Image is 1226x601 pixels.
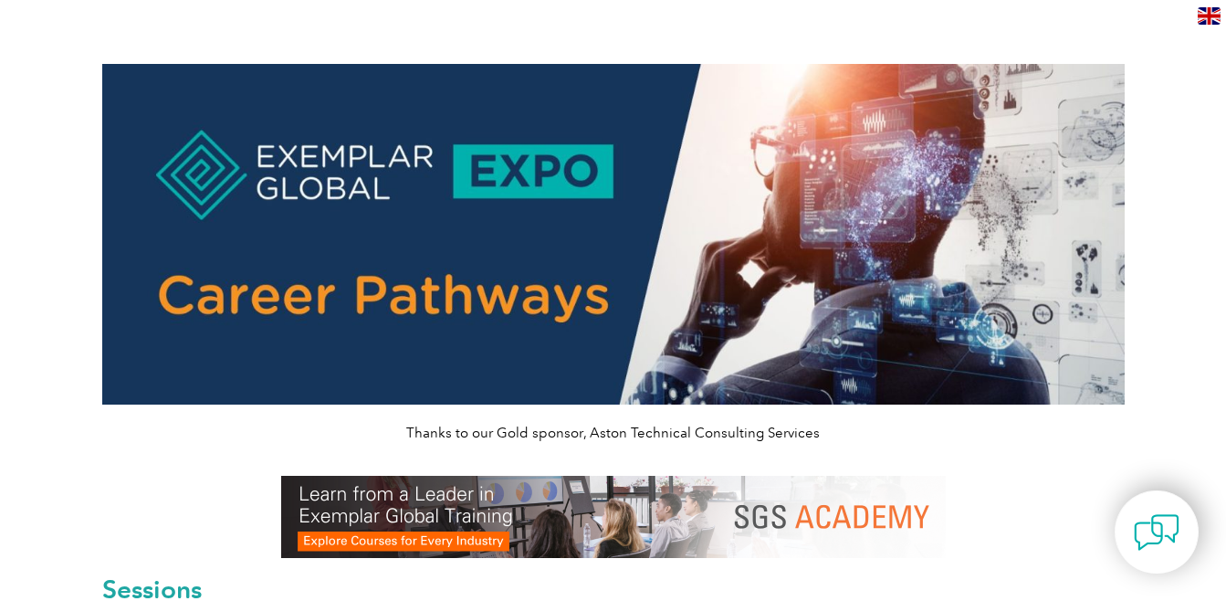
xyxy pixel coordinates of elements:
[102,423,1125,443] p: Thanks to our Gold sponsor, Aston Technical Consulting Services
[102,64,1125,405] img: career pathways
[281,476,946,558] img: SGS
[1134,510,1179,555] img: contact-chat.png
[1198,7,1221,25] img: en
